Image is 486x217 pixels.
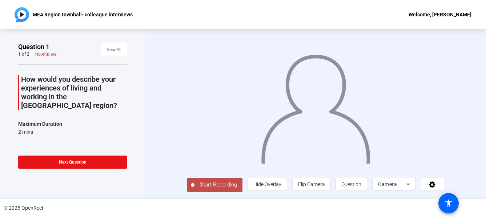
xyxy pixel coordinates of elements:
[101,43,127,56] button: View All
[409,10,471,19] div: Welcome, [PERSON_NAME]
[444,199,453,208] mat-icon: accessibility
[187,178,242,192] button: Start Recording
[59,160,87,165] span: Next Question
[18,51,29,57] div: 1 of 2
[18,128,62,136] div: 2 mins
[21,75,127,110] p: How would you describe your experiences of living and working in the [GEOGRAPHIC_DATA] region?
[248,178,287,191] button: Hide Overlay
[4,204,43,212] div: © 2025 OpenReel
[378,181,397,187] span: Camera
[260,48,371,164] img: overlay
[35,51,56,57] div: Incomplete
[107,44,121,55] span: View All
[15,7,29,22] img: OpenReel logo
[253,181,281,187] span: Hide Overlay
[18,43,49,51] span: Question 1
[336,178,367,191] button: Question
[18,156,127,169] button: Next Question
[341,181,361,187] span: Question
[292,178,331,191] button: Flip Camera
[18,120,62,128] div: Maximum Duration
[33,10,133,19] p: MEA Region townhall- colleague interviews
[298,181,325,187] span: Flip Camera
[194,181,242,189] span: Start Recording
